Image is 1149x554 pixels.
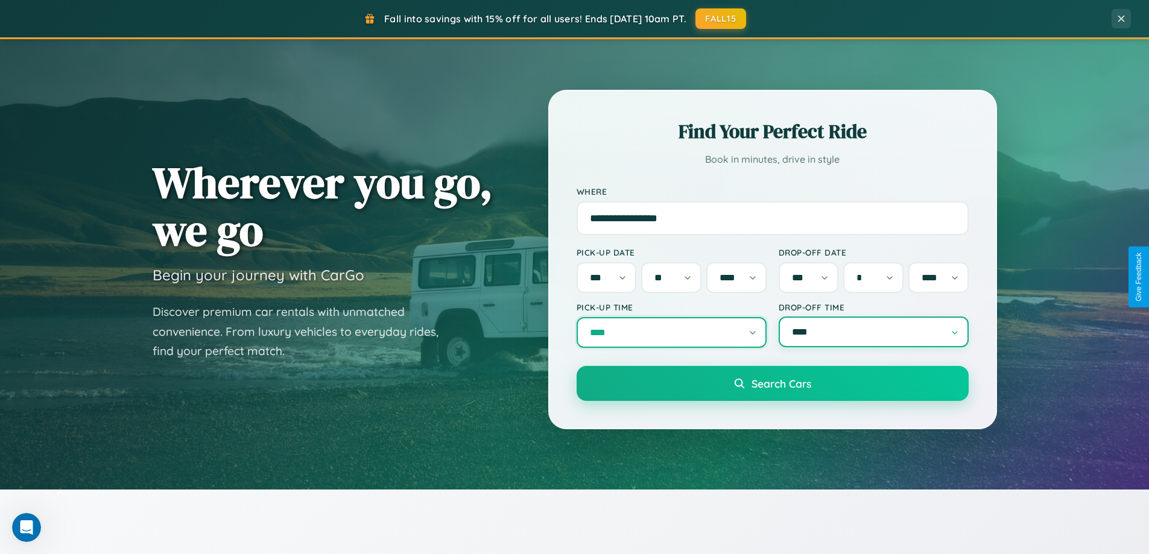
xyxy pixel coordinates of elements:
label: Drop-off Time [779,302,969,312]
label: Where [577,186,969,197]
label: Pick-up Date [577,247,767,257]
iframe: Intercom live chat [12,513,41,542]
span: Fall into savings with 15% off for all users! Ends [DATE] 10am PT. [384,13,686,25]
button: Search Cars [577,366,969,401]
label: Drop-off Date [779,247,969,257]
h2: Find Your Perfect Ride [577,118,969,145]
button: FALL15 [695,8,746,29]
h1: Wherever you go, we go [153,159,493,254]
label: Pick-up Time [577,302,767,312]
p: Book in minutes, drive in style [577,151,969,168]
h3: Begin your journey with CarGo [153,266,364,284]
p: Discover premium car rentals with unmatched convenience. From luxury vehicles to everyday rides, ... [153,302,454,361]
div: Give Feedback [1135,253,1143,301]
span: Search Cars [752,377,811,390]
